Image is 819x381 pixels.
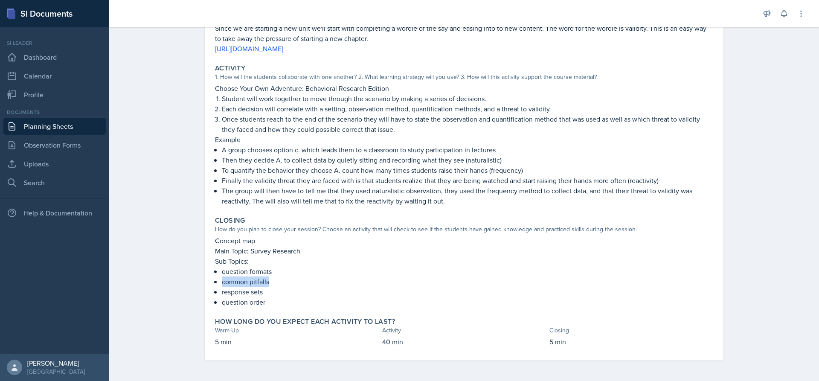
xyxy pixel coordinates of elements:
a: Profile [3,86,106,103]
a: Search [3,174,106,191]
div: Activity [382,326,546,335]
div: Help & Documentation [3,204,106,221]
p: Student will work together to move through the scenario by making a series of decisions. [222,93,713,104]
p: The group will then have to tell me that they used naturalistic observation, they used the freque... [222,186,713,206]
div: Warm-Up [215,326,379,335]
a: Uploads [3,155,106,172]
p: Since we are starting a new unit we'll start with completing a wordle of the say and easing into ... [215,23,713,44]
p: 5 min [549,337,713,347]
div: [PERSON_NAME] [27,359,85,367]
p: 40 min [382,337,546,347]
div: Closing [549,326,713,335]
p: response sets [222,287,713,297]
div: Documents [3,108,106,116]
div: Si leader [3,39,106,47]
p: Sub Topics: [215,256,713,266]
div: How do you plan to close your session? Choose an activity that will check to see if the students ... [215,225,713,234]
a: Planning Sheets [3,118,106,135]
a: Observation Forms [3,137,106,154]
p: question order [222,297,713,307]
p: Then they decide A. to collect data by quietly sitting and recording what they see (naturalistic) [222,155,713,165]
p: A group chooses option c. which leads them to a classroom to study participation in lectures [222,145,713,155]
div: [GEOGRAPHIC_DATA] [27,367,85,376]
a: Calendar [3,67,106,84]
p: Choose Your Own Adventure: Behavioral Research Edition [215,83,713,93]
label: Activity [215,64,245,73]
p: Example [215,134,713,145]
p: 5 min [215,337,379,347]
p: Each decision will correlate with a setting, observation method, quantification methods, and a th... [222,104,713,114]
p: To quantify the behavior they choose A. count how many times students raise their hands (frequency) [222,165,713,175]
p: Finally the validity threat they are faced with is that students realize that they are being watc... [222,175,713,186]
p: Once students reach to the end of the scenario they will have to state the observation and quanti... [222,114,713,134]
label: Closing [215,216,245,225]
a: [URL][DOMAIN_NAME] [215,44,283,53]
label: How long do you expect each activity to last? [215,317,395,326]
p: common pitfalls [222,276,713,287]
p: Concept map [215,236,713,246]
a: Dashboard [3,49,106,66]
div: 1. How will the students collaborate with one another? 2. What learning strategy will you use? 3.... [215,73,713,81]
p: question formats [222,266,713,276]
p: Main Topic: Survey Research [215,246,713,256]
